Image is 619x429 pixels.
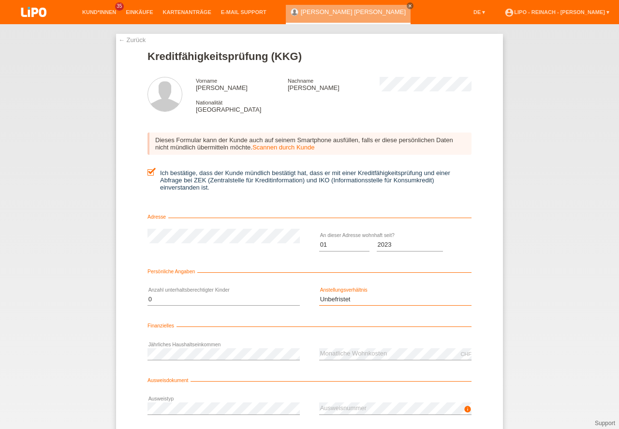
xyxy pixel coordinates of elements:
[10,20,58,27] a: LIPO pay
[158,9,216,15] a: Kartenanträge
[408,3,413,8] i: close
[301,8,406,15] a: [PERSON_NAME] [PERSON_NAME]
[147,378,191,383] span: Ausweisdokument
[196,100,222,105] span: Nationalität
[77,9,121,15] a: Kund*innen
[252,144,315,151] a: Scannen durch Kunde
[500,9,614,15] a: account_circleLIPO - Reinach - [PERSON_NAME] ▾
[288,78,313,84] span: Nachname
[407,2,413,9] a: close
[147,323,177,328] span: Finanzielles
[595,420,615,427] a: Support
[147,269,197,274] span: Persönliche Angaben
[288,77,380,91] div: [PERSON_NAME]
[464,408,472,414] a: info
[504,8,514,17] i: account_circle
[115,2,124,11] span: 35
[147,50,472,62] h1: Kreditfähigkeitsprüfung (KKG)
[216,9,271,15] a: E-Mail Support
[147,133,472,155] div: Dieses Formular kann der Kunde auch auf seinem Smartphone ausfüllen, falls er diese persönlichen ...
[469,9,490,15] a: DE ▾
[196,99,288,113] div: [GEOGRAPHIC_DATA]
[460,351,472,357] div: CHF
[196,77,288,91] div: [PERSON_NAME]
[118,36,146,44] a: ← Zurück
[147,214,168,220] span: Adresse
[196,78,217,84] span: Vorname
[147,169,472,191] label: Ich bestätige, dass der Kunde mündlich bestätigt hat, dass er mit einer Kreditfähigkeitsprüfung u...
[121,9,158,15] a: Einkäufe
[464,405,472,413] i: info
